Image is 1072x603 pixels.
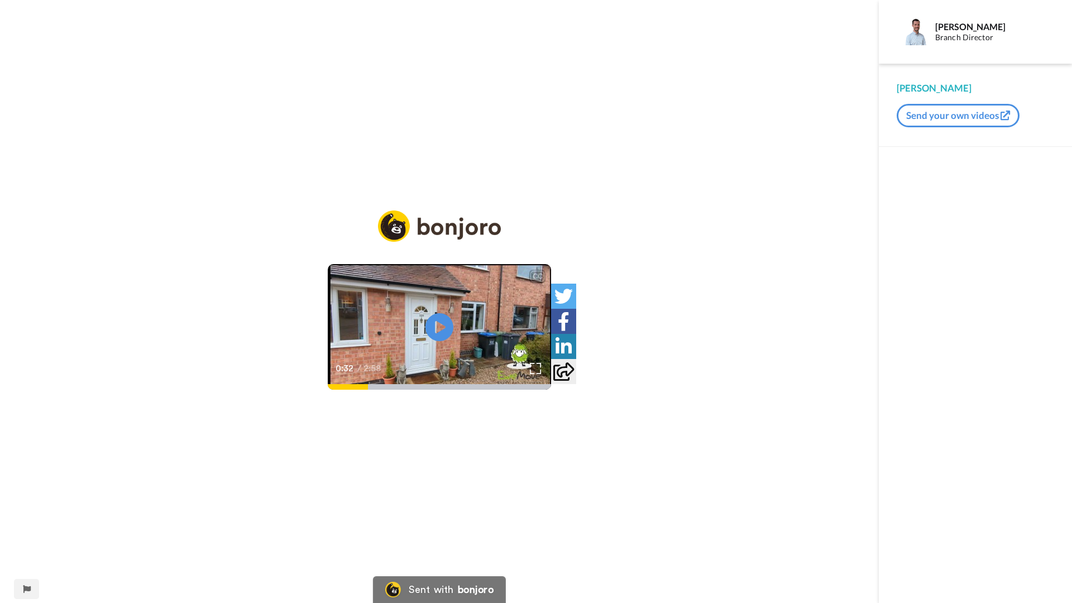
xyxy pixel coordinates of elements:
div: [PERSON_NAME] [897,82,1054,95]
div: Sent with [409,585,453,595]
img: Bonjoro Logo [385,582,401,597]
span: / [357,362,361,375]
a: Bonjoro LogoSent withbonjoro [373,576,506,603]
img: logo_full.png [378,210,501,242]
div: [PERSON_NAME] [935,21,1054,32]
img: Profile Image [903,18,930,45]
img: Full screen [530,363,541,374]
span: 0:32 [336,362,355,375]
div: Branch Director [935,33,1054,42]
button: Send your own videos [897,104,1020,127]
div: CC [530,271,544,282]
span: 2:58 [363,362,383,375]
div: bonjoro [458,585,494,595]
